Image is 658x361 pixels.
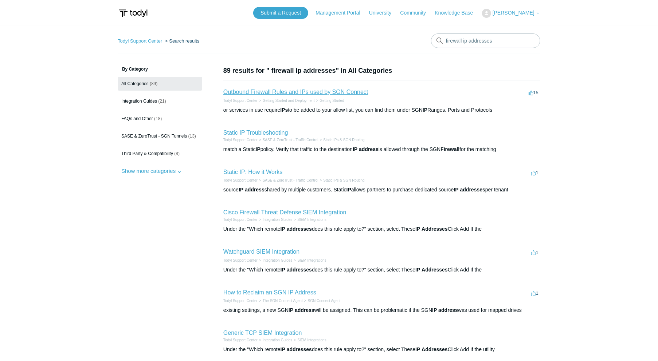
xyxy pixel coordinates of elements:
a: Static IPs & SGN Routing [323,178,364,182]
span: Third Party & Compatibility [121,151,173,156]
li: SASE & ZeroTrust - Traffic Control [258,178,318,183]
em: Addresses [422,226,448,232]
a: FAQs and Other (18) [118,112,202,126]
span: 15 [529,90,538,95]
em: addresses [287,267,312,273]
li: Todyl Support Center [223,258,258,263]
a: SIEM Integrations [297,258,326,262]
a: Submit a Request [253,7,308,19]
a: SIEM Integrations [297,218,326,222]
li: SIEM Integrations [293,258,326,263]
div: Under the "Which remote does this rule apply to?" section, select These Click Add If the utility [223,346,540,353]
em: Firewall [440,146,459,152]
a: Third Party & Compatibility (8) [118,147,202,160]
span: (21) [158,99,166,104]
em: address [245,187,265,193]
a: Todyl Support Center [118,38,162,44]
span: Integration Guides [121,99,157,104]
li: SASE & ZeroTrust - Traffic Control [258,137,318,143]
em: IP [239,187,243,193]
span: SASE & ZeroTrust - SGN Tunnels [121,134,187,139]
li: Todyl Support Center [223,217,258,222]
li: Static IPs & SGN Routing [318,178,365,183]
a: SIEM Integrations [297,338,326,342]
em: IP [423,107,427,113]
h3: By Category [118,66,202,72]
em: IP [289,307,293,313]
span: All Categories [121,81,149,86]
em: IP [415,346,420,352]
a: SGN Connect Agent [308,299,341,303]
button: [PERSON_NAME] [482,9,540,18]
a: Knowledge Base [435,9,481,17]
a: Management Portal [316,9,368,17]
div: Under the "Which remote does this rule apply to?" section, select These Click Add If the [223,266,540,274]
li: Todyl Support Center [118,38,164,44]
a: SASE & ZeroTrust - SGN Tunnels (13) [118,129,202,143]
span: 1 [531,170,538,175]
button: Show more categories [118,164,185,178]
li: Todyl Support Center [223,298,258,304]
a: Integration Guides [263,338,293,342]
li: Integration Guides [258,258,293,263]
li: SGN Connect Agent [303,298,341,304]
img: Todyl Support Center Help Center home page [118,7,149,20]
a: Static IPs & SGN Routing [323,138,364,142]
a: Todyl Support Center [223,138,258,142]
em: IPs [280,107,288,113]
em: IP [281,226,285,232]
div: Under the "Which remote does this rule apply to?" section, select These Click Add If the [223,225,540,233]
em: IP [415,226,420,232]
span: 1 [531,250,538,255]
em: Addresses [422,267,448,273]
li: SIEM Integrations [293,337,326,343]
li: Getting Started and Deployment [258,98,315,103]
div: or services in use require to be added to your allow list, you can find them under SGN Ranges. Po... [223,106,540,114]
em: IP [432,307,437,313]
a: How to Reclaim an SGN IP Address [223,289,316,295]
span: [PERSON_NAME] [493,10,534,16]
em: addresses [287,346,312,352]
em: Addresses [422,346,448,352]
span: (89) [150,81,157,86]
div: source shared by multiple customers. Static allows partners to purchase dedicated source per tenant [223,186,540,194]
em: address [359,146,379,152]
li: Integration Guides [258,337,293,343]
em: address [438,307,458,313]
a: Integration Guides (21) [118,94,202,108]
div: existing settings, a new SGN will be assigned. This can be problematic if the SGN was used for ma... [223,306,540,314]
em: IP [281,267,285,273]
a: Integration Guides [263,258,293,262]
li: Search results [164,38,200,44]
em: IP [454,187,459,193]
h1: 89 results for " firewall ip addresses" in All Categories [223,66,540,76]
a: Generic TCP SIEM Integration [223,330,302,336]
em: address [295,307,314,313]
a: Getting Started and Deployment [263,99,315,103]
li: Todyl Support Center [223,178,258,183]
li: Static IPs & SGN Routing [318,137,365,143]
span: (13) [188,134,196,139]
a: Todyl Support Center [223,299,258,303]
input: Search [431,33,540,48]
a: Static IP: How it Works [223,169,282,175]
span: (8) [174,151,180,156]
a: Integration Guides [263,218,293,222]
span: FAQs and Other [121,116,153,121]
em: IP [346,187,351,193]
a: Static IP Troubleshooting [223,130,288,136]
a: Getting Started [320,99,344,103]
span: 1 [531,290,538,296]
a: University [369,9,399,17]
a: Todyl Support Center [223,218,258,222]
li: The SGN Connect Agent [258,298,303,304]
li: Todyl Support Center [223,137,258,143]
li: Getting Started [315,98,344,103]
a: Watchguard SIEM Integration [223,249,299,255]
em: IP [256,146,261,152]
em: IP [281,346,285,352]
em: addresses [287,226,312,232]
a: Outbound Firewall Rules and IPs used by SGN Connect [223,89,368,95]
a: Community [400,9,434,17]
a: SASE & ZeroTrust - Traffic Control [263,178,318,182]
